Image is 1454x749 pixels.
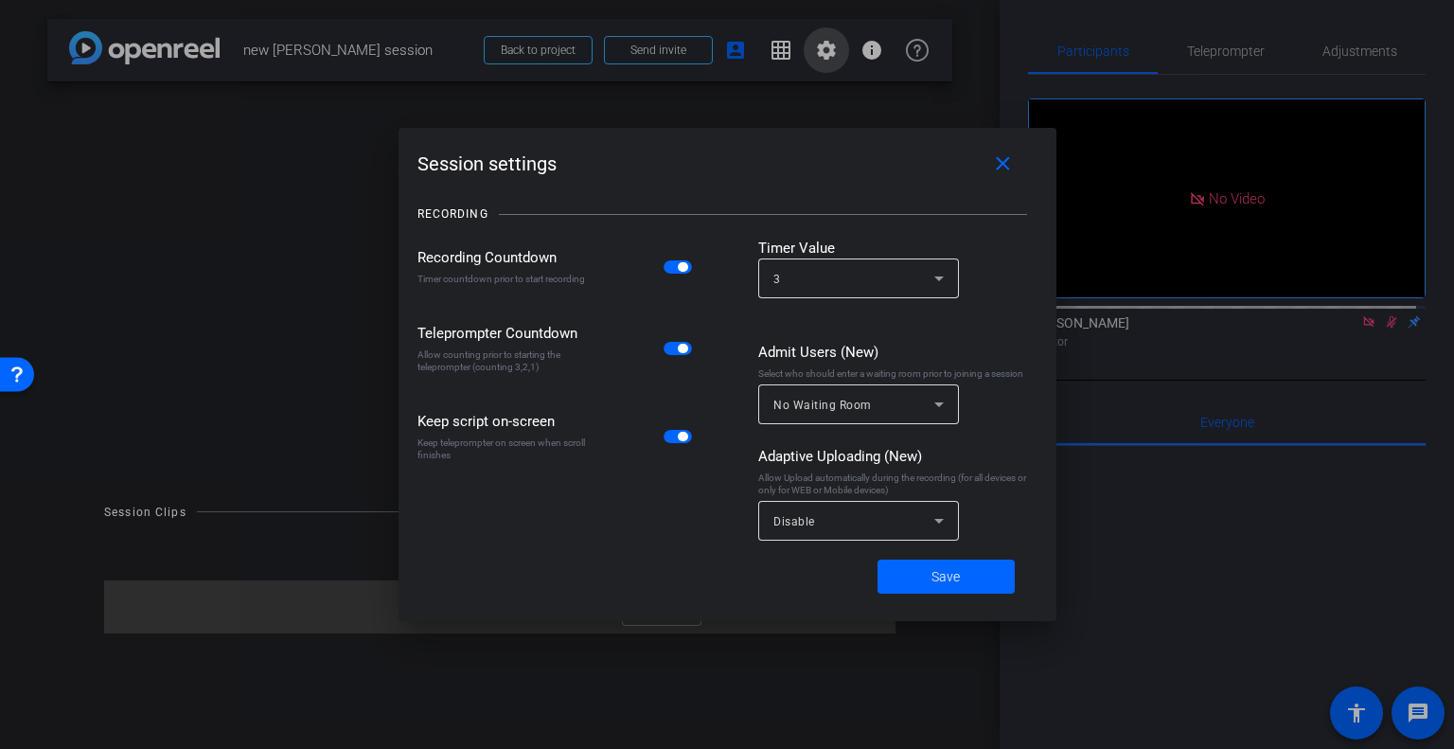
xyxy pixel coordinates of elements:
[773,399,872,412] span: No Waiting Room
[417,190,1037,238] openreel-title-line: RECORDING
[758,342,1037,363] div: Admit Users (New)
[758,367,1037,380] div: Select who should enter a waiting room prior to joining a session
[773,273,781,286] span: 3
[417,205,488,223] div: RECORDING
[878,560,1015,594] button: Save
[773,515,815,528] span: Disable
[758,446,1037,467] div: Adaptive Uploading (New)
[417,437,593,461] div: Keep teleprompter on screen when scroll finishes
[417,411,593,432] div: Keep script on-screen
[417,348,593,373] div: Allow counting prior to starting the teleprompter (counting 3,2,1)
[758,472,1037,496] div: Allow Upload automatically during the recording (for all devices or only for WEB or Mobile devices)
[991,152,1015,176] mat-icon: close
[417,147,1037,181] div: Session settings
[417,247,593,268] div: Recording Countdown
[931,567,960,587] span: Save
[417,323,593,344] div: Teleprompter Countdown
[758,238,1037,259] div: Timer Value
[417,273,593,285] div: Timer countdown prior to start recording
